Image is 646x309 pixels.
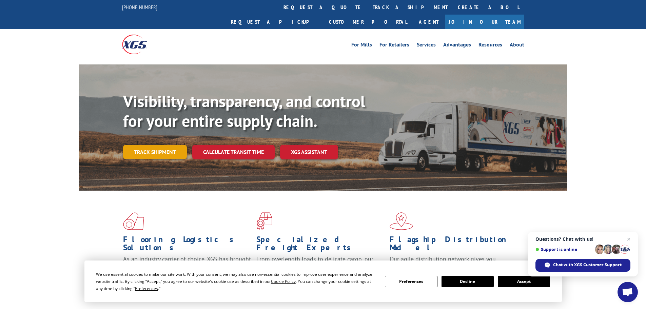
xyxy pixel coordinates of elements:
div: Cookie Consent Prompt [84,260,562,302]
div: Chat with XGS Customer Support [535,259,630,272]
button: Decline [442,276,494,287]
div: Open chat [618,282,638,302]
a: Join Our Team [445,15,524,29]
b: Visibility, transparency, and control for your entire supply chain. [123,91,365,131]
a: Advantages [443,42,471,50]
a: Calculate transit time [192,145,275,159]
a: [PHONE_NUMBER] [122,4,157,11]
a: Request a pickup [226,15,324,29]
span: Our agile distribution network gives you nationwide inventory management on demand. [390,255,514,271]
a: About [510,42,524,50]
h1: Flagship Distribution Model [390,235,518,255]
img: xgs-icon-total-supply-chain-intelligence-red [123,212,144,230]
a: For Retailers [379,42,409,50]
h1: Flooring Logistics Solutions [123,235,251,255]
a: XGS ASSISTANT [280,145,338,159]
span: Chat with XGS Customer Support [553,262,622,268]
span: Preferences [135,286,158,291]
span: Questions? Chat with us! [535,236,630,242]
a: Resources [478,42,502,50]
a: Services [417,42,436,50]
a: Customer Portal [324,15,412,29]
img: xgs-icon-flagship-distribution-model-red [390,212,413,230]
p: From overlength loads to delicate cargo, our experienced staff knows the best way to move your fr... [256,255,385,285]
button: Preferences [385,276,437,287]
a: Agent [412,15,445,29]
a: For Mills [351,42,372,50]
span: Cookie Policy [271,278,296,284]
div: We use essential cookies to make our site work. With your consent, we may also use non-essential ... [96,271,377,292]
button: Accept [498,276,550,287]
span: As an industry carrier of choice, XGS has brought innovation and dedication to flooring logistics... [123,255,251,279]
span: Close chat [625,235,633,243]
h1: Specialized Freight Experts [256,235,385,255]
span: Support is online [535,247,592,252]
a: Track shipment [123,145,187,159]
img: xgs-icon-focused-on-flooring-red [256,212,272,230]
